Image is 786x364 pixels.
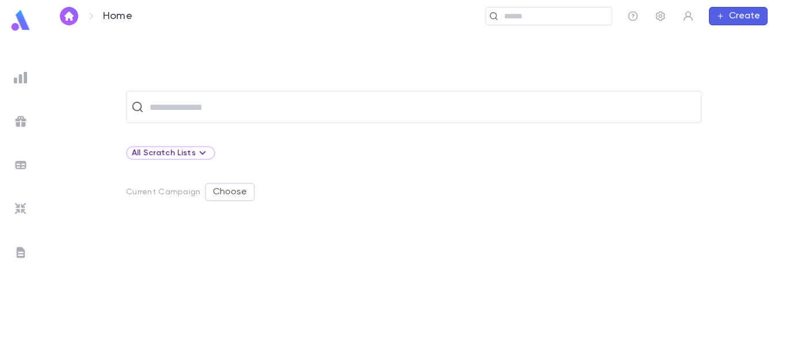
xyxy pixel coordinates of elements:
img: imports_grey.530a8a0e642e233f2baf0ef88e8c9fcb.svg [14,202,28,216]
img: logo [9,9,32,32]
button: Choose [205,183,255,201]
img: reports_grey.c525e4749d1bce6a11f5fe2a8de1b229.svg [14,71,28,85]
p: Current Campaign [126,187,200,197]
div: All Scratch Lists [132,146,209,160]
img: home_white.a664292cf8c1dea59945f0da9f25487c.svg [62,12,76,21]
p: Home [103,10,132,22]
img: letters_grey.7941b92b52307dd3b8a917253454ce1c.svg [14,246,28,259]
img: campaigns_grey.99e729a5f7ee94e3726e6486bddda8f1.svg [14,114,28,128]
button: Create [709,7,768,25]
div: All Scratch Lists [126,146,215,160]
img: batches_grey.339ca447c9d9533ef1741baa751efc33.svg [14,158,28,172]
